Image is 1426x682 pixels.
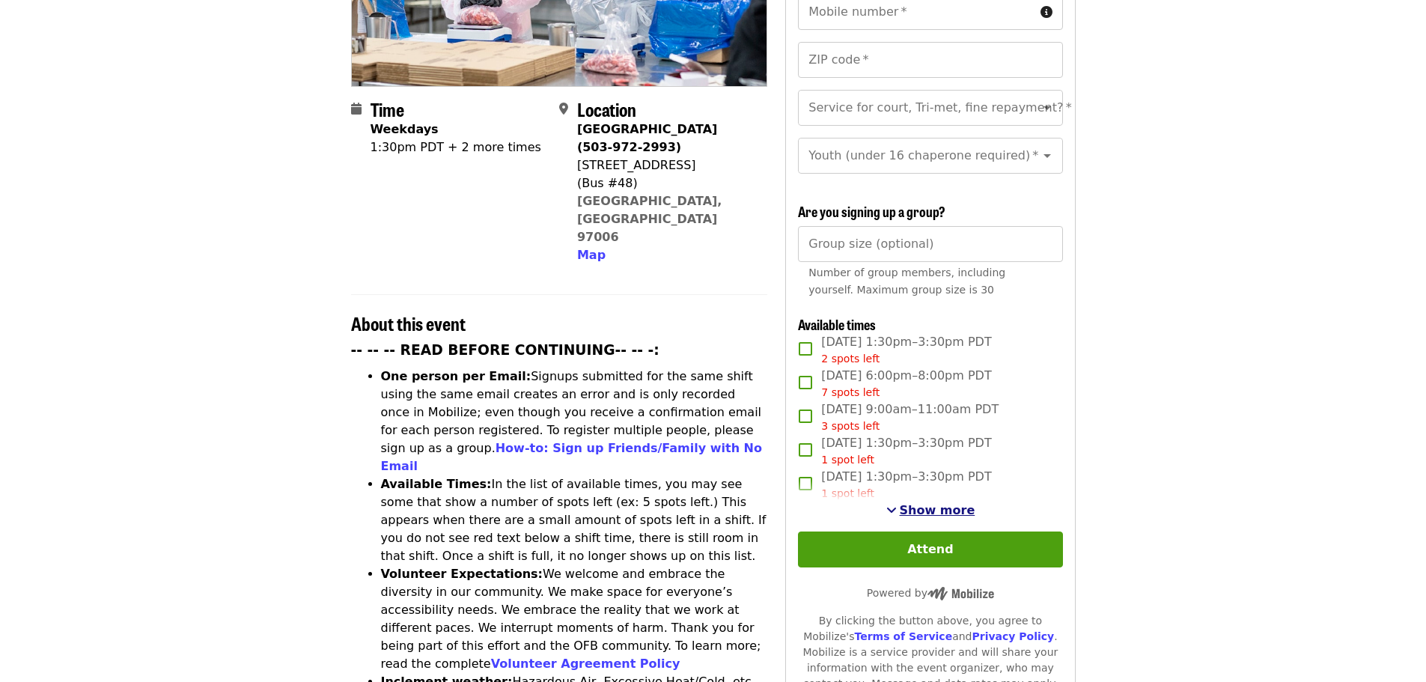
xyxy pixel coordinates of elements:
span: [DATE] 1:30pm–3:30pm PDT [821,468,991,502]
img: Powered by Mobilize [927,587,994,600]
span: 1 spot left [821,454,874,466]
i: map-marker-alt icon [559,102,568,116]
button: Attend [798,532,1062,567]
a: Terms of Service [854,630,952,642]
span: [DATE] 1:30pm–3:30pm PDT [821,434,991,468]
div: (Bus #48) [577,174,755,192]
li: In the list of available times, you may see some that show a number of spots left (ex: 5 spots le... [381,475,768,565]
i: calendar icon [351,102,362,116]
span: Time [371,96,404,122]
strong: Weekdays [371,122,439,136]
input: ZIP code [798,42,1062,78]
i: circle-info icon [1040,5,1052,19]
span: Location [577,96,636,122]
span: 1 spot left [821,487,874,499]
li: Signups submitted for the same shift using the same email creates an error and is only recorded o... [381,368,768,475]
a: Volunteer Agreement Policy [491,657,680,671]
strong: One person per Email: [381,369,531,383]
span: 3 spots left [821,420,880,432]
span: Show more [900,503,975,517]
span: 2 spots left [821,353,880,365]
span: [DATE] 1:30pm–3:30pm PDT [821,333,991,367]
div: [STREET_ADDRESS] [577,156,755,174]
div: 1:30pm PDT + 2 more times [371,138,541,156]
span: About this event [351,310,466,336]
button: Open [1037,145,1058,166]
span: Number of group members, including yourself. Maximum group size is 30 [808,267,1005,296]
button: See more timeslots [886,502,975,520]
button: Map [577,246,606,264]
li: We welcome and embrace the diversity in our community. We make space for everyone’s accessibility... [381,565,768,673]
strong: -- -- -- READ BEFORE CONTINUING-- -- -: [351,342,659,358]
strong: Available Times: [381,477,492,491]
span: [DATE] 6:00pm–8:00pm PDT [821,367,991,401]
a: How-to: Sign up Friends/Family with No Email [381,441,763,473]
button: Open [1037,97,1058,118]
span: Powered by [867,587,994,599]
span: Are you signing up a group? [798,201,945,221]
a: [GEOGRAPHIC_DATA], [GEOGRAPHIC_DATA] 97006 [577,194,722,244]
span: Available times [798,314,876,334]
strong: Volunteer Expectations: [381,567,543,581]
strong: [GEOGRAPHIC_DATA] (503-972-2993) [577,122,717,154]
span: Map [577,248,606,262]
span: [DATE] 9:00am–11:00am PDT [821,401,999,434]
input: [object Object] [798,226,1062,262]
a: Privacy Policy [972,630,1054,642]
span: 7 spots left [821,386,880,398]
